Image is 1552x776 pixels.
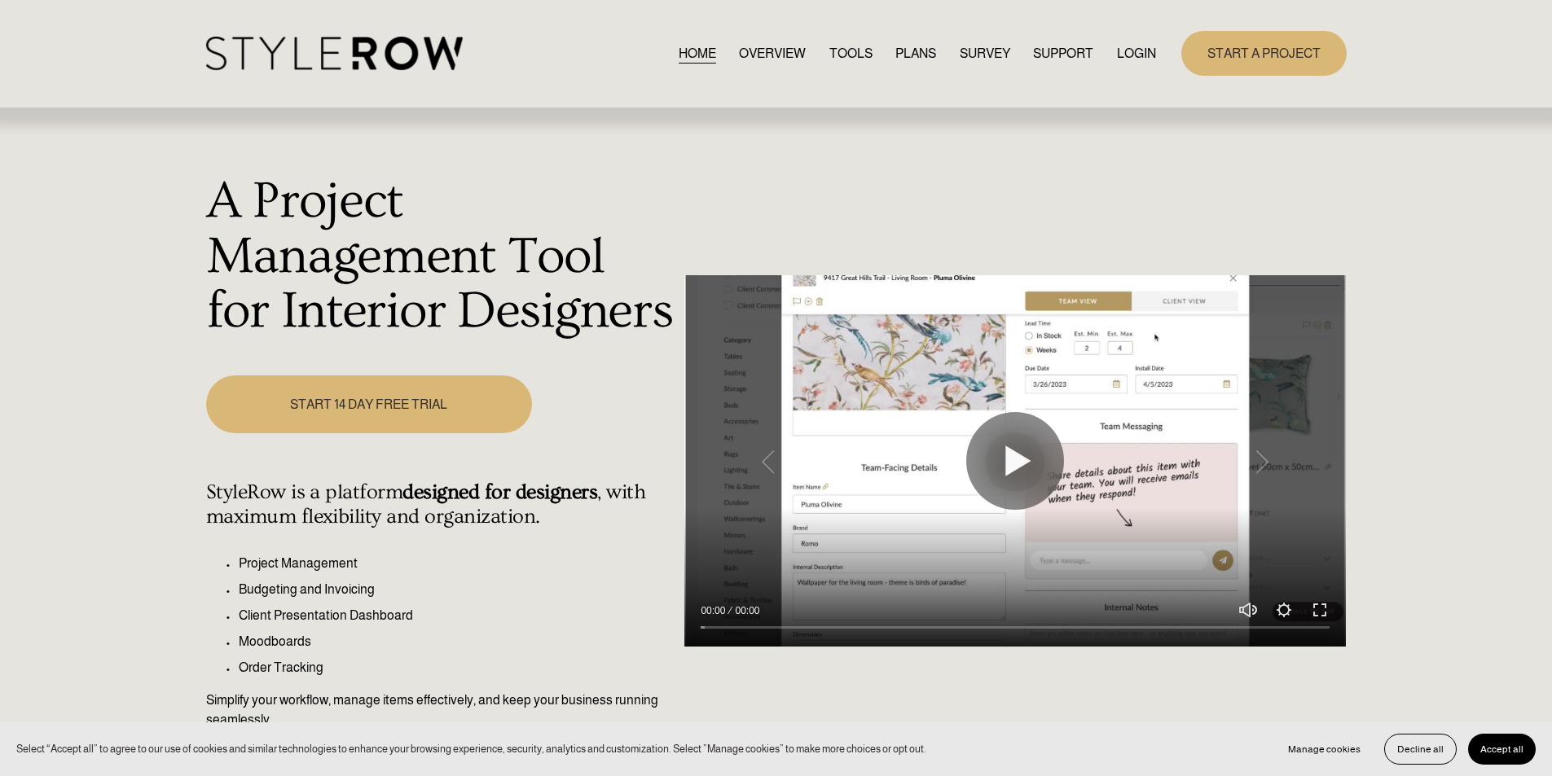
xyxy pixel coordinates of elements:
[701,603,729,619] div: Current time
[1468,734,1536,765] button: Accept all
[1384,734,1457,765] button: Decline all
[206,174,676,340] h1: A Project Management Tool for Interior Designers
[1288,743,1361,755] span: Manage cookies
[1033,44,1093,64] span: SUPPORT
[729,603,763,619] div: Duration
[239,632,676,651] p: Moodboards
[206,375,532,433] a: START 14 DAY FREE TRIAL
[829,42,873,64] a: TOOLS
[1276,734,1373,765] button: Manage cookies
[239,658,676,677] p: Order Tracking
[701,622,1330,634] input: Seek
[1033,42,1093,64] a: folder dropdown
[1397,743,1444,755] span: Decline all
[960,42,1010,64] a: SURVEY
[1480,743,1523,755] span: Accept all
[16,741,926,756] p: Select “Accept all” to agree to our use of cookies and similar technologies to enhance your brows...
[206,37,463,70] img: StyleRow
[239,580,676,599] p: Budgeting and Invoicing
[739,42,806,64] a: OVERVIEW
[239,554,676,573] p: Project Management
[966,412,1064,510] button: Play
[206,480,676,529] h4: StyleRow is a platform , with maximum flexibility and organization.
[239,606,676,625] p: Client Presentation Dashboard
[895,42,936,64] a: PLANS
[679,42,716,64] a: HOME
[206,691,676,730] p: Simplify your workflow, manage items effectively, and keep your business running seamlessly.
[1181,31,1347,76] a: START A PROJECT
[1117,42,1156,64] a: LOGIN
[402,480,597,504] strong: designed for designers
